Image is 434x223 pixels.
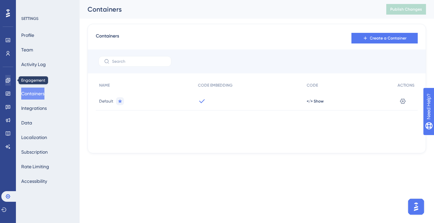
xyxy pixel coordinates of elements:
[96,32,119,44] span: Containers
[21,131,47,143] button: Localization
[307,99,324,104] button: </> Show
[351,33,418,43] button: Create a Container
[99,83,110,88] span: NAME
[21,161,49,173] button: Rate Limiting
[21,175,47,187] button: Accessibility
[21,58,46,70] button: Activity Log
[88,5,370,14] div: Containers
[21,16,75,21] div: SETTINGS
[21,29,34,41] button: Profile
[21,146,48,158] button: Subscription
[21,102,47,114] button: Integrations
[406,197,426,217] iframe: UserGuiding AI Assistant Launcher
[398,83,414,88] span: ACTIONS
[99,99,113,104] span: Default
[390,7,422,12] span: Publish Changes
[21,117,32,129] button: Data
[370,36,407,41] span: Create a Container
[21,73,44,85] button: Installation
[21,88,44,100] button: Containers
[21,44,33,56] button: Team
[112,59,166,64] input: Search
[16,2,41,10] span: Need Help?
[198,83,232,88] span: CODE EMBEDDING
[307,83,318,88] span: CODE
[386,4,426,15] button: Publish Changes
